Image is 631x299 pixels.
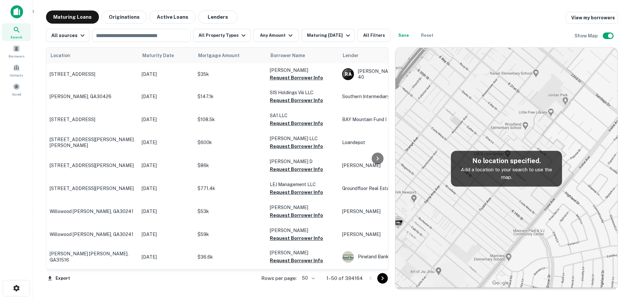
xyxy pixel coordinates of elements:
p: Southern Intermediary Services [342,93,441,100]
p: [PERSON_NAME] [342,231,441,238]
button: Maturing [DATE] [302,29,355,42]
img: map-placeholder.webp [395,48,618,289]
h5: No location specified. [456,156,557,166]
p: $36.6k [198,253,263,261]
a: Borrowers [2,42,31,60]
a: View my borrowers [566,12,618,24]
div: Pineland Bank [342,251,441,263]
span: Maturity Date [142,52,182,59]
p: [PERSON_NAME] [PERSON_NAME], GA31516 [50,251,135,263]
span: Saved [12,92,21,97]
button: Active Loans [150,11,196,24]
p: SIS Holdings Viii LLC [270,89,336,96]
a: Saved [2,80,31,98]
p: $53k [198,208,263,215]
span: Mortgage Amount [198,52,248,59]
p: Loandepot [342,139,441,146]
h6: Show Map [574,32,599,39]
div: Maturing [DATE] [307,32,352,39]
p: $35k [198,71,263,78]
p: [PERSON_NAME] [342,208,441,215]
img: picture [342,251,354,263]
th: Lender [339,48,444,63]
p: $86k [198,162,263,169]
p: [PERSON_NAME] LLC [270,135,336,142]
p: [DATE] [142,253,191,261]
button: Lenders [198,11,238,24]
span: Borrowers [9,53,24,59]
p: [STREET_ADDRESS] [50,117,135,122]
p: [DATE] [142,93,191,100]
button: Request Borrower Info [270,119,323,127]
p: [PERSON_NAME] [270,67,336,74]
button: Request Borrower Info [270,188,323,196]
div: 50 [299,273,316,283]
p: [PERSON_NAME] [270,249,336,256]
p: R A [345,71,351,78]
th: Maturity Date [138,48,194,63]
p: [STREET_ADDRESS] [50,71,135,77]
a: Search [2,23,31,41]
p: [DATE] [142,231,191,238]
button: Any Amount [253,29,299,42]
p: [DATE] [142,71,191,78]
button: Reset [417,29,438,42]
th: Mortgage Amount [194,48,267,63]
p: [DATE] [142,162,191,169]
p: [DATE] [142,208,191,215]
p: $147.1k [198,93,263,100]
button: Originations [102,11,147,24]
span: Lender [343,52,359,59]
p: $59k [198,231,263,238]
p: [PERSON_NAME] [270,204,336,211]
button: Request Borrower Info [270,74,323,82]
img: capitalize-icon.png [11,5,23,18]
button: Request Borrower Info [270,96,323,104]
button: Export [46,273,72,283]
span: Borrower Name [270,52,305,59]
p: [PERSON_NAME] [270,227,336,234]
button: Go to next page [377,273,388,284]
p: [DATE] [142,185,191,192]
p: [STREET_ADDRESS][PERSON_NAME] [50,162,135,168]
p: [PERSON_NAME] [342,162,441,169]
div: [PERSON_NAME] ARR CAP Individual 40 [342,68,441,80]
p: SA1 LLC [270,112,336,119]
p: Willowood [PERSON_NAME], GA30241 [50,231,135,237]
p: Add a location to your search to use the map. [456,166,557,181]
span: Location [50,52,70,59]
span: Search [11,34,22,40]
p: 1–50 of 394164 [326,274,363,282]
p: $108.5k [198,116,263,123]
th: Borrower Name [267,48,339,63]
p: Willowood [PERSON_NAME], GA30241 [50,208,135,214]
button: All sources [46,29,89,42]
button: Request Borrower Info [270,211,323,219]
p: $771.4k [198,185,263,192]
button: Request Borrower Info [270,142,323,150]
p: [PERSON_NAME] D [270,158,336,165]
span: Contacts [10,73,23,78]
p: $600k [198,139,263,146]
button: Save your search to get updates of matches that match your search criteria. [393,29,414,42]
th: Location [46,48,138,63]
p: LEJ Management LLC [270,181,336,188]
div: All sources [51,32,86,39]
button: Request Borrower Info [270,257,323,265]
p: [STREET_ADDRESS][PERSON_NAME][PERSON_NAME] [50,137,135,148]
p: [DATE] [142,139,191,146]
a: Contacts [2,61,31,79]
iframe: Chat Widget [598,225,631,257]
button: Request Borrower Info [270,234,323,242]
p: Groundfloor Real Estate 1 [342,185,441,192]
p: [PERSON_NAME], GA30426 [50,94,135,99]
p: [STREET_ADDRESS][PERSON_NAME] [50,185,135,191]
p: [DATE] [142,116,191,123]
p: BAY Mountain Fund I [342,116,441,123]
p: Rows per page: [261,274,297,282]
